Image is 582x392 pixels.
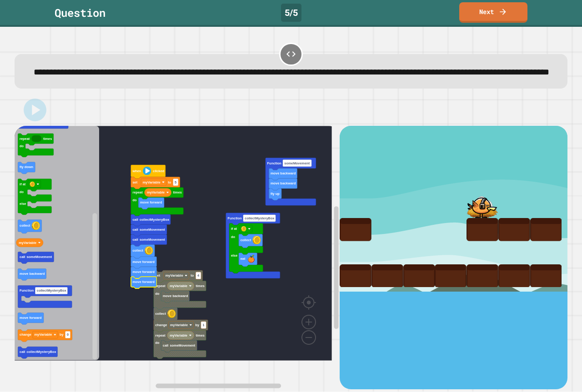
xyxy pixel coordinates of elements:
[132,238,138,242] text: call
[196,323,200,327] text: by
[132,169,141,173] text: when
[241,257,246,261] text: eat
[170,323,188,327] text: myVariable
[43,137,52,141] text: times
[155,284,166,288] text: repeat
[35,333,52,337] text: myVariable
[140,218,170,222] text: collectMysteryBox
[55,5,105,21] div: Question
[166,274,183,278] text: myVariable
[163,294,188,298] text: move backward
[267,161,282,165] text: Function
[281,4,301,22] div: 5 / 5
[163,343,168,347] text: call
[155,292,160,296] text: do
[20,165,33,169] text: fly down
[143,180,161,184] text: myVariable
[37,289,67,293] text: collectMysteryBox
[20,333,31,337] text: change
[140,201,162,205] text: move forward
[20,289,34,293] text: Function
[170,284,187,288] text: myVariable
[170,343,195,347] text: someMovement
[196,333,205,337] text: times
[147,191,165,195] text: myVariable
[241,238,251,243] text: collect
[67,333,69,337] text: 0
[20,350,25,354] text: call
[19,241,36,245] text: myVariable
[245,216,275,220] text: collectMysteryBox
[170,333,187,337] text: myVariable
[155,323,167,327] text: change
[168,180,171,184] text: to
[132,198,137,202] text: do
[27,255,52,259] text: someMovement
[20,137,30,141] text: repeat
[284,161,310,165] text: someMovement
[20,255,25,259] text: call
[173,191,182,195] text: times
[271,172,296,176] text: move backward
[132,249,143,253] text: collect
[140,228,165,232] text: someMovement
[20,190,24,194] text: do
[132,260,155,264] text: move forward
[153,169,165,173] text: clicked
[132,280,155,284] text: move forward
[20,144,24,149] text: do
[27,350,57,354] text: collectMysteryBox
[231,253,237,258] text: else
[132,270,155,274] text: move forward
[231,235,236,239] text: do
[459,2,527,23] a: Next
[203,323,205,327] text: 1
[132,191,143,195] text: repeat
[132,218,138,222] text: call
[132,228,138,232] text: call
[20,202,26,206] text: else
[191,274,194,278] text: to
[155,312,166,316] text: collect
[155,333,166,337] text: repeat
[271,192,280,196] text: fly up
[20,224,30,228] text: collect
[155,341,160,345] text: do
[140,238,165,242] text: someMovement
[132,180,137,184] text: set
[20,183,26,187] text: if at
[20,272,45,276] text: move backward
[197,274,200,278] text: 4
[227,216,242,220] text: Function
[15,126,340,389] div: Blockly Workspace
[155,274,160,278] text: set
[271,182,296,186] text: move backward
[20,316,42,320] text: move forward
[60,333,64,337] text: by
[175,180,176,184] text: 5
[231,227,237,231] text: if at
[196,284,205,288] text: times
